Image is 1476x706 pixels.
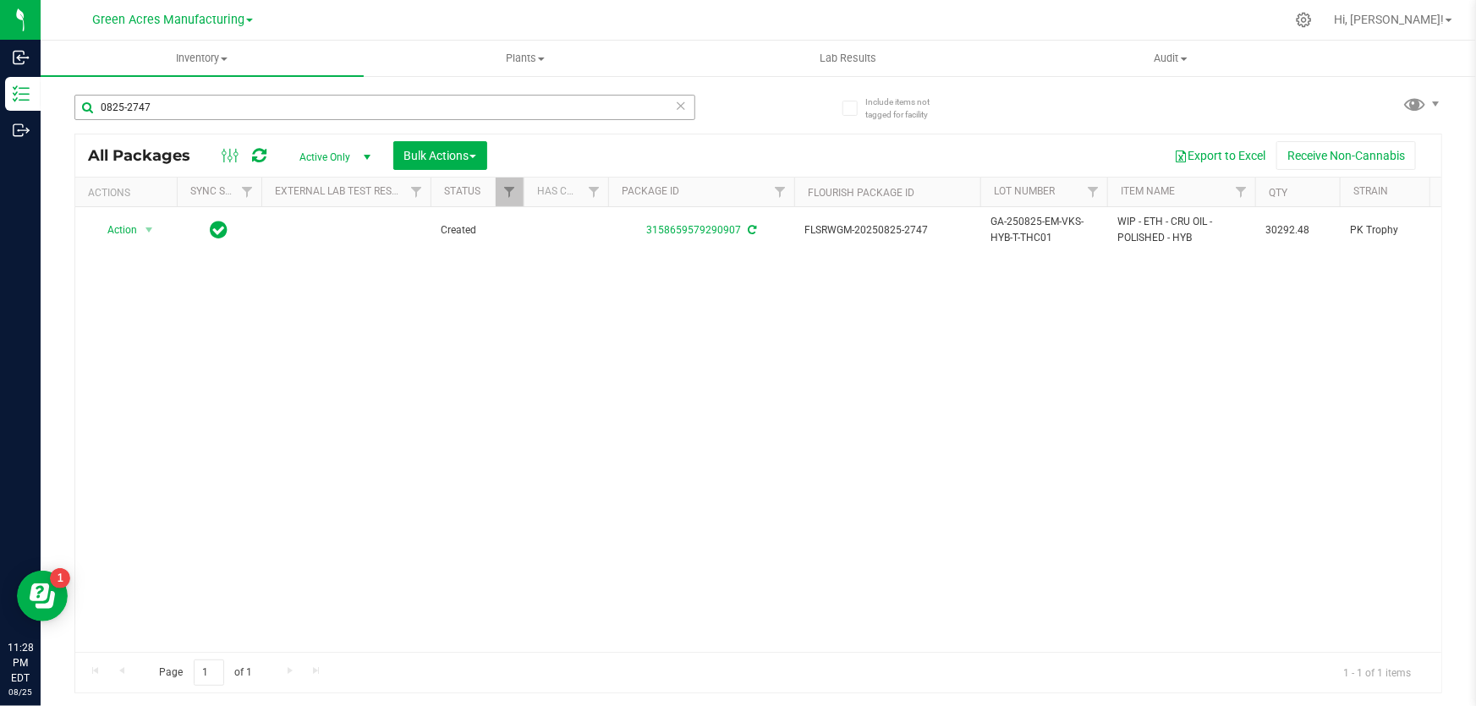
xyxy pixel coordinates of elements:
button: Receive Non-Cannabis [1276,141,1416,170]
a: Lot Number [994,185,1055,197]
a: Filter [1227,178,1255,206]
input: 1 [194,659,224,686]
a: Filter [496,178,524,206]
span: 30292.48 [1265,222,1330,238]
iframe: Resource center unread badge [50,568,70,588]
inline-svg: Inventory [13,85,30,102]
a: Item Name [1121,185,1175,197]
span: In Sync [211,218,228,242]
a: External Lab Test Result [275,185,408,197]
span: Green Acres Manufacturing [92,13,244,27]
p: 08/25 [8,686,33,698]
span: Sync from Compliance System [745,224,756,236]
iframe: Resource center [17,571,68,621]
a: Filter [233,178,261,206]
span: GA-250825-EM-VKS-HYB-T-THC01 [990,214,1097,246]
a: Package ID [622,185,679,197]
a: Strain [1353,185,1388,197]
a: Filter [1079,178,1107,206]
span: WIP - ETH - CRU OIL - POLISHED - HYB [1117,214,1245,246]
p: 11:28 PM EDT [8,640,33,686]
span: Inventory [41,51,364,66]
span: Lab Results [797,51,899,66]
a: Filter [403,178,431,206]
a: Qty [1269,187,1287,199]
input: Search Package ID, Item Name, SKU, Lot or Part Number... [74,95,695,120]
span: Clear [675,95,687,117]
span: Plants [365,51,686,66]
span: 1 - 1 of 1 items [1330,659,1424,685]
span: Action [92,218,138,242]
a: Status [444,185,480,197]
inline-svg: Inbound [13,49,30,66]
a: Flourish Package ID [808,187,914,199]
span: FLSRWGM-20250825-2747 [804,222,970,238]
a: Filter [766,178,794,206]
span: Page of 1 [145,659,266,686]
button: Export to Excel [1163,141,1276,170]
inline-svg: Outbound [13,122,30,139]
span: Hi, [PERSON_NAME]! [1334,13,1444,26]
div: Manage settings [1293,12,1314,28]
span: Created [441,222,513,238]
span: select [139,218,160,242]
th: Has COA [524,178,608,207]
span: Include items not tagged for facility [865,96,950,121]
a: Filter [580,178,608,206]
span: Bulk Actions [404,149,476,162]
span: All Packages [88,146,207,165]
span: Audit [1010,51,1331,66]
div: Actions [88,187,170,199]
a: 3158659579290907 [646,224,741,236]
a: Sync Status [190,185,255,197]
